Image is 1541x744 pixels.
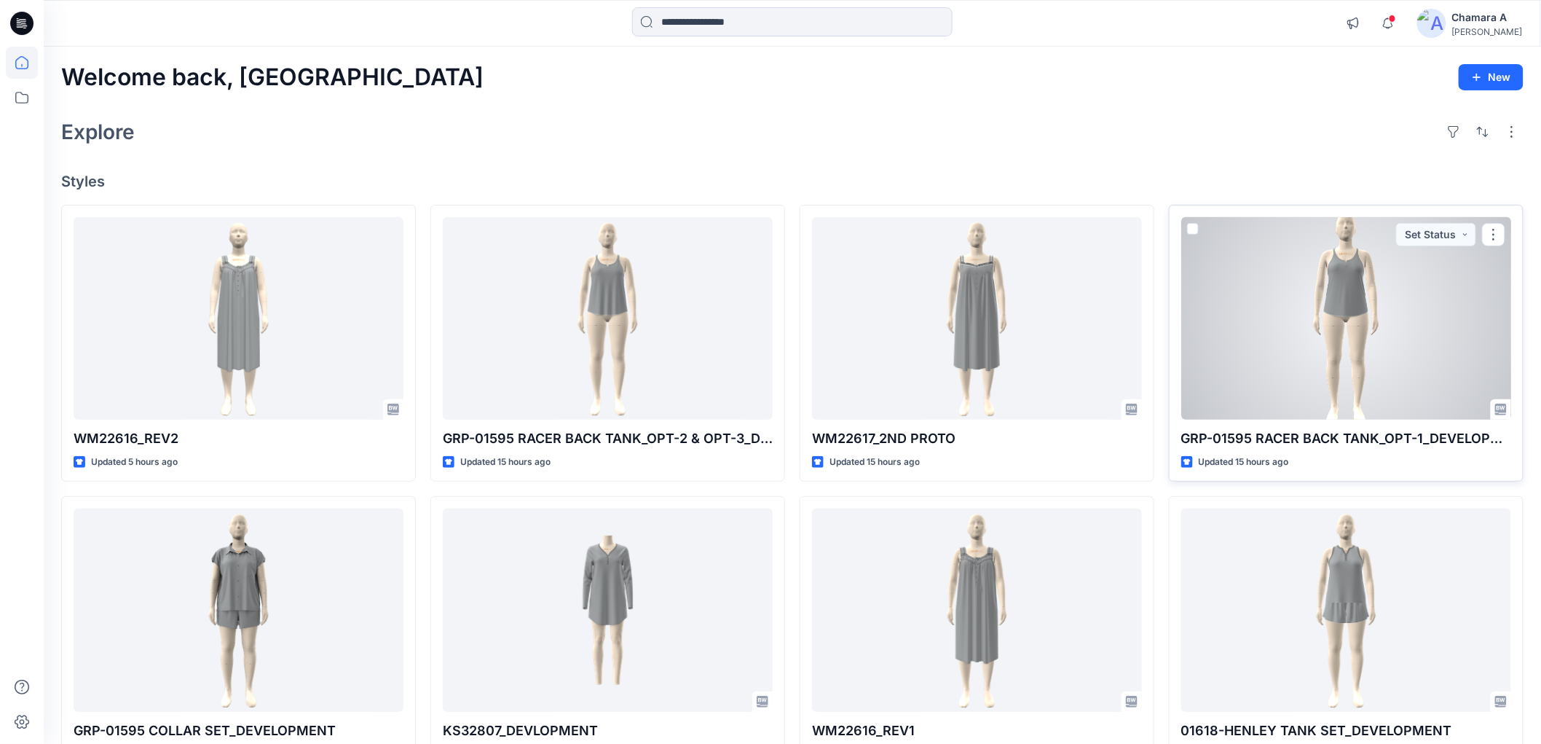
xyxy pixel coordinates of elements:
div: Chamara A [1452,9,1523,26]
h2: Welcome back, [GEOGRAPHIC_DATA] [61,64,484,91]
p: WM22617_2ND PROTO [812,428,1142,449]
h2: Explore [61,120,135,144]
p: Updated 5 hours ago [91,455,178,470]
p: GRP-01595 COLLAR SET_DEVELOPMENT [74,721,403,741]
p: WM22616_REV2 [74,428,403,449]
p: GRP-01595 RACER BACK TANK_OPT-1_DEVELOPMENT [1181,428,1511,449]
h4: Styles [61,173,1524,190]
a: GRP-01595 COLLAR SET_DEVELOPMENT [74,509,403,711]
p: Updated 15 hours ago [460,455,551,470]
a: WM22617_2ND PROTO [812,217,1142,420]
a: GRP-01595 RACER BACK TANK_OPT-1_DEVELOPMENT [1181,217,1511,420]
p: 01618-HENLEY TANK SET_DEVELOPMENT [1181,721,1511,741]
a: GRP-01595 RACER BACK TANK_OPT-2 & OPT-3_DEVELOPMENT [443,217,773,420]
a: 01618-HENLEY TANK SET_DEVELOPMENT [1181,509,1511,711]
a: WM22616_REV1 [812,509,1142,711]
button: New [1459,64,1524,90]
p: Updated 15 hours ago [829,455,920,470]
p: KS32807_DEVLOPMENT [443,721,773,741]
a: KS32807_DEVLOPMENT [443,509,773,711]
p: GRP-01595 RACER BACK TANK_OPT-2 & OPT-3_DEVELOPMENT [443,428,773,449]
a: WM22616_REV2 [74,217,403,420]
img: avatar [1417,9,1446,38]
p: Updated 15 hours ago [1199,455,1289,470]
p: WM22616_REV1 [812,721,1142,741]
div: [PERSON_NAME] [1452,26,1523,37]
